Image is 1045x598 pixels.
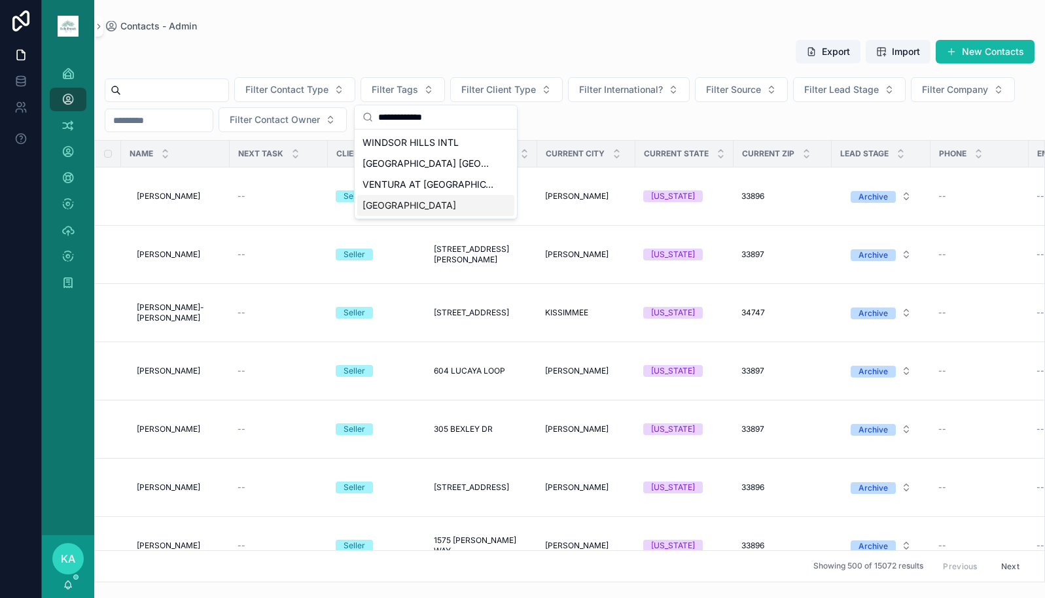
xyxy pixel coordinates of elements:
span: [PERSON_NAME] [137,366,200,376]
a: [US_STATE] [643,540,726,552]
span: [STREET_ADDRESS][PERSON_NAME] [434,244,529,265]
span: [STREET_ADDRESS] [434,482,509,493]
a: Seller [336,482,418,493]
a: -- [938,191,1021,202]
span: Name [130,149,153,159]
span: 33896 [741,540,764,551]
a: [STREET_ADDRESS] [434,308,529,318]
div: Seller [344,249,365,260]
a: Seller [336,365,418,377]
a: 604 LUCAYA LOOP [434,366,529,376]
span: -- [1036,482,1044,493]
div: Archive [859,366,888,378]
span: [PERSON_NAME] [545,191,609,202]
span: -- [238,249,245,260]
a: -- [238,249,320,260]
span: [PERSON_NAME] [545,249,609,260]
span: Current State [644,149,709,159]
span: -- [938,191,946,202]
span: -- [238,424,245,434]
span: Phone [939,149,966,159]
span: -- [1036,424,1044,434]
div: Archive [859,249,888,261]
span: [GEOGRAPHIC_DATA] [363,199,456,212]
a: [US_STATE] [643,249,726,260]
a: -- [938,308,1021,318]
span: [PERSON_NAME] [545,424,609,434]
span: 33896 [741,191,764,202]
a: -- [938,249,1021,260]
span: -- [938,424,946,434]
button: Select Button [234,77,355,102]
a: [US_STATE] [643,365,726,377]
a: Seller [336,249,418,260]
a: -- [938,424,1021,434]
a: Seller [336,307,418,319]
a: Select Button [840,533,923,558]
a: [US_STATE] [643,482,726,493]
div: [US_STATE] [651,423,695,435]
button: Select Button [840,359,922,383]
a: 33896 [741,482,824,493]
a: -- [238,540,320,551]
a: [PERSON_NAME] [545,366,628,376]
a: Seller [336,540,418,552]
button: Select Button [361,77,445,102]
a: [PERSON_NAME] [545,249,628,260]
span: -- [238,482,245,493]
a: 33896 [741,191,824,202]
span: [PERSON_NAME] [137,424,200,434]
span: -- [938,540,946,551]
div: Seller [344,307,365,319]
button: Select Button [911,77,1015,102]
span: -- [238,308,245,318]
a: Select Button [840,475,923,500]
span: Filter Lead Stage [804,83,879,96]
button: Select Button [840,417,922,441]
span: Filter Source [706,83,761,96]
a: 33897 [741,366,824,376]
a: -- [238,366,320,376]
button: New Contacts [936,40,1035,63]
a: [PERSON_NAME] [545,482,628,493]
span: Filter Tags [372,83,418,96]
span: Filter Contact Type [245,83,328,96]
span: -- [938,249,946,260]
span: 33897 [741,249,764,260]
span: [PERSON_NAME] [545,540,609,551]
button: Select Button [219,107,347,132]
a: [STREET_ADDRESS] [434,482,529,493]
a: [PERSON_NAME] [137,191,222,202]
span: -- [938,308,946,318]
span: -- [238,366,245,376]
span: Current City [546,149,605,159]
a: -- [938,540,1021,551]
button: Select Button [793,77,906,102]
span: 33897 [741,424,764,434]
button: Select Button [450,77,563,102]
a: -- [938,482,1021,493]
span: Filter International? [579,83,663,96]
a: [PERSON_NAME] [545,424,628,434]
span: 1575 [PERSON_NAME] WAY [434,535,529,556]
div: [US_STATE] [651,482,695,493]
span: KA [61,551,75,567]
img: App logo [58,16,79,37]
div: Suggestions [355,130,517,219]
span: Current Zip [742,149,794,159]
a: Seller [336,423,418,435]
div: Seller [344,540,365,552]
a: [US_STATE] [643,190,726,202]
a: [PERSON_NAME]-[PERSON_NAME] [137,302,222,323]
button: Import [866,40,930,63]
button: Select Button [695,77,788,102]
a: [PERSON_NAME] [137,249,222,260]
a: [US_STATE] [643,423,726,435]
a: Select Button [840,242,923,267]
a: 33896 [741,540,824,551]
a: 33897 [741,249,824,260]
span: [PERSON_NAME] [137,191,200,202]
span: 305 BEXLEY DR [434,424,493,434]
